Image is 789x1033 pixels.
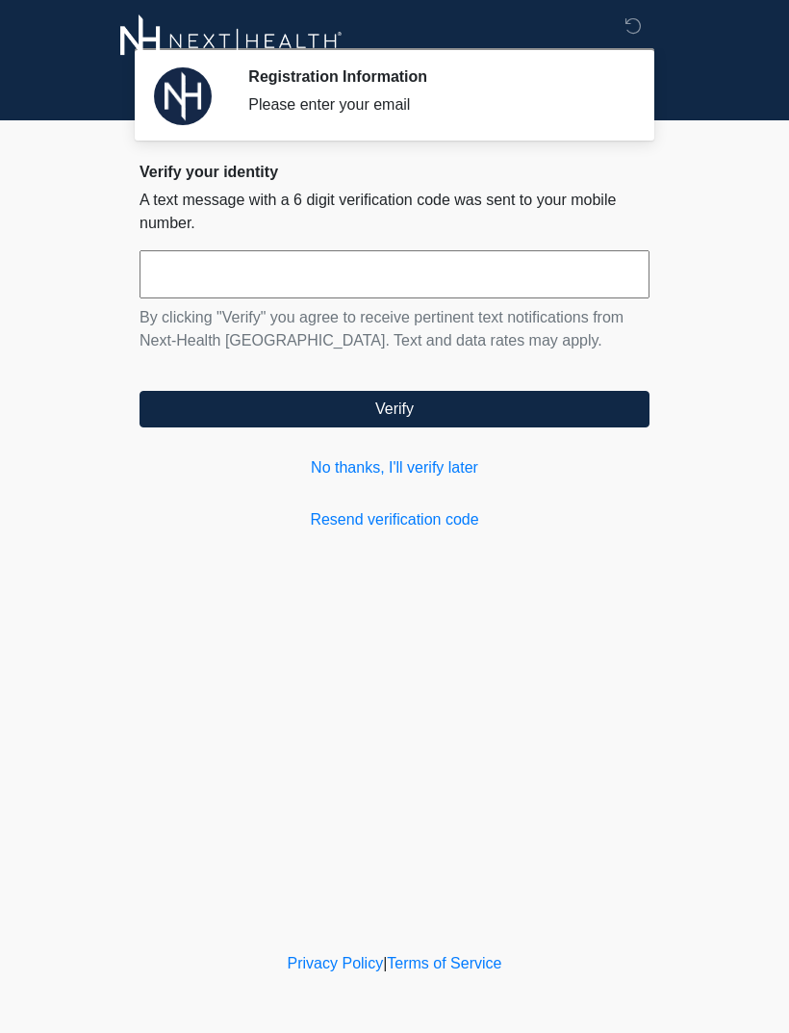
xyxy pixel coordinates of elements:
a: | [383,955,387,971]
img: Agent Avatar [154,67,212,125]
p: A text message with a 6 digit verification code was sent to your mobile number. [140,189,649,235]
a: Privacy Policy [288,955,384,971]
button: Verify [140,391,649,427]
img: Next-Health Woodland Hills Logo [120,14,343,67]
div: Please enter your email [248,93,621,116]
p: By clicking "Verify" you agree to receive pertinent text notifications from Next-Health [GEOGRAPH... [140,306,649,352]
a: Terms of Service [387,955,501,971]
a: Resend verification code [140,508,649,531]
h2: Verify your identity [140,163,649,181]
a: No thanks, I'll verify later [140,456,649,479]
